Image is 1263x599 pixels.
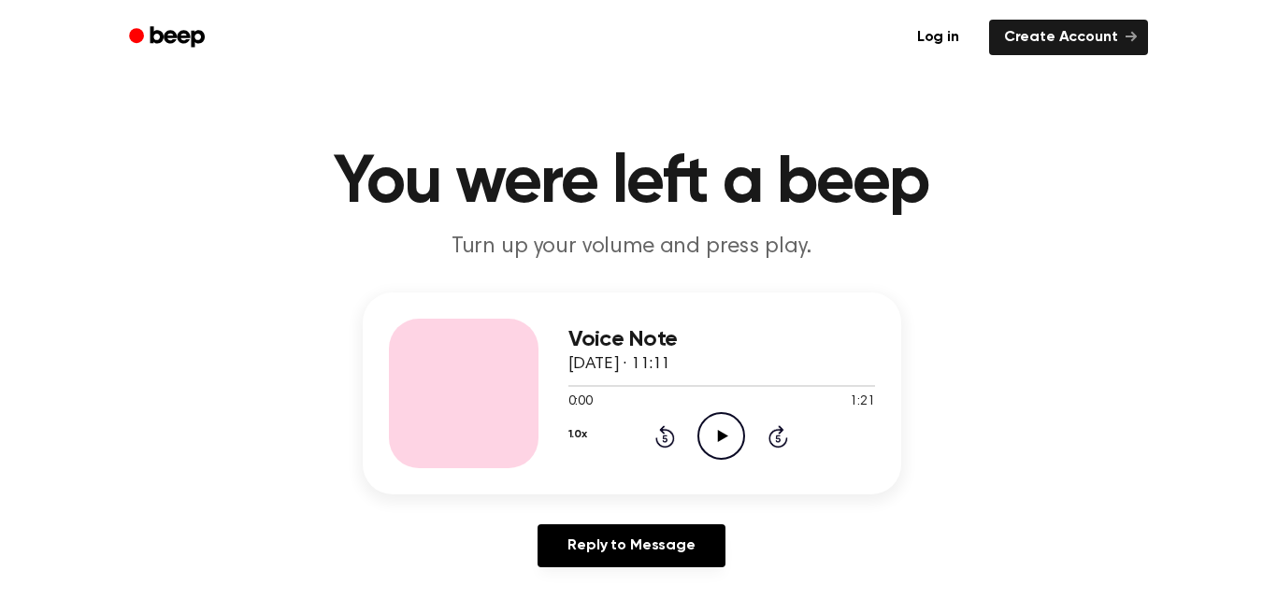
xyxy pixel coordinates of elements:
a: Log in [898,16,978,59]
a: Create Account [989,20,1148,55]
h1: You were left a beep [153,150,1111,217]
button: 1.0x [568,419,587,450]
a: Beep [116,20,222,56]
a: Reply to Message [538,524,725,567]
h3: Voice Note [568,327,875,352]
span: 0:00 [568,392,593,412]
span: [DATE] · 11:11 [568,356,671,373]
p: Turn up your volume and press play. [273,232,991,263]
span: 1:21 [850,392,874,412]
